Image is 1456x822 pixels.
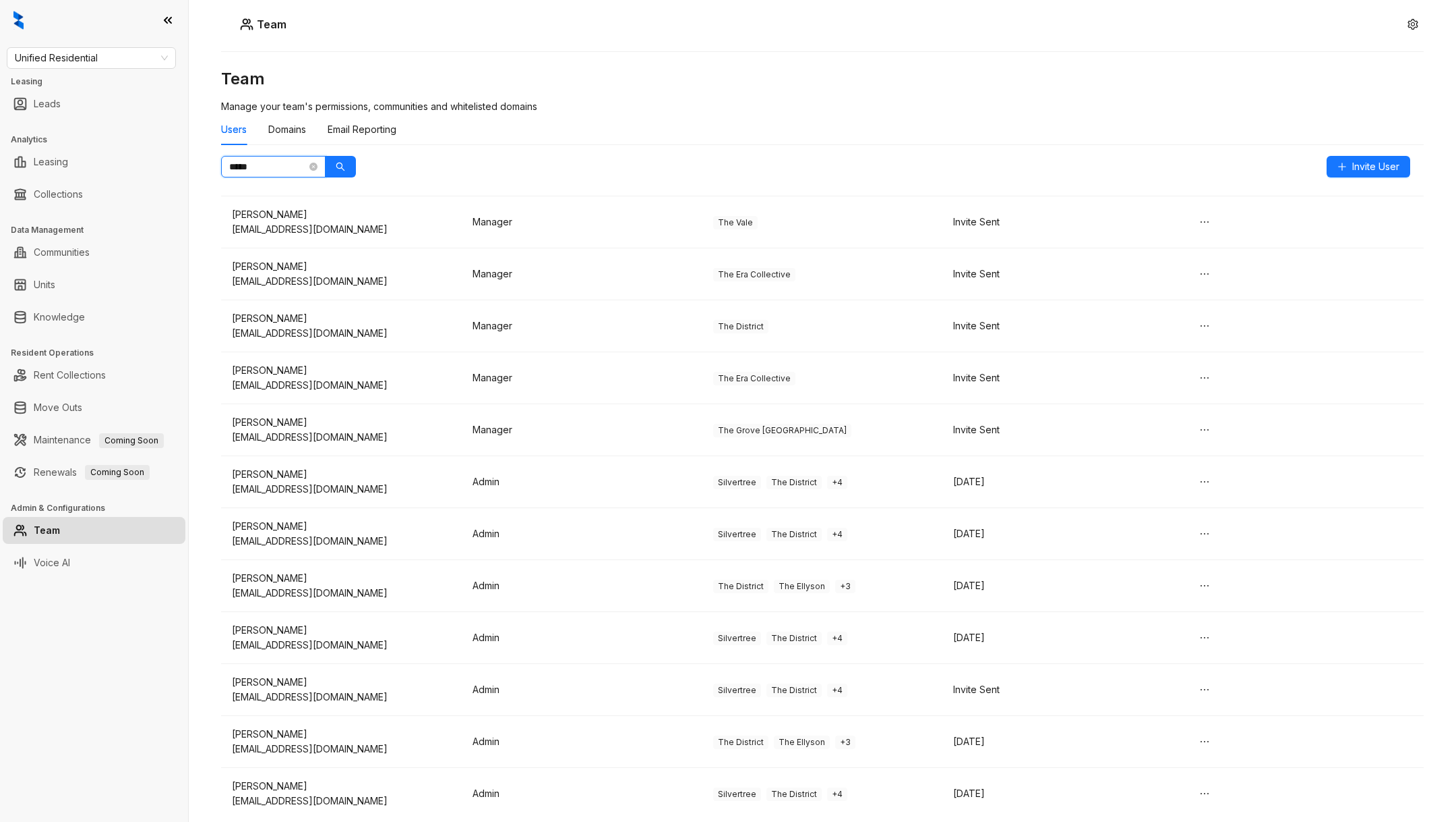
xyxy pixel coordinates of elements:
span: Silvertree [713,684,761,697]
li: Units [3,271,185,298]
span: Silvertree [713,632,761,645]
div: [EMAIL_ADDRESS][DOMAIN_NAME] [232,586,451,601]
div: [DATE] [953,734,1172,749]
span: Unified Residential [15,48,168,68]
h3: Leasing [11,76,188,88]
span: ellipsis [1199,580,1210,591]
img: Users [240,18,253,31]
button: Invite User [1327,156,1410,177]
li: Communities [3,239,185,266]
a: Knowledge [34,304,85,331]
a: Rent Collections [34,362,106,389]
div: Users [221,122,247,137]
li: Collections [3,181,185,208]
td: Manager [462,300,702,352]
div: [EMAIL_ADDRESS][DOMAIN_NAME] [232,534,451,549]
span: + 4 [827,684,847,697]
span: The Ellyson [774,580,830,593]
span: ellipsis [1199,321,1210,331]
div: Invite Sent [953,371,1172,385]
td: Manager [462,248,702,300]
span: + 4 [827,476,847,489]
span: The District [713,320,768,333]
td: Admin [462,508,702,560]
span: Invite User [1352,159,1399,174]
div: Email Reporting [328,122,396,137]
div: [PERSON_NAME] [232,571,451,586]
div: [PERSON_NAME] [232,675,451,690]
span: Coming Soon [99,433,164,448]
div: [PERSON_NAME] [232,415,451,430]
span: Coming Soon [85,465,150,480]
h3: Admin & Configurations [11,502,188,514]
div: [EMAIL_ADDRESS][DOMAIN_NAME] [232,222,451,237]
div: Invite Sent [953,215,1172,229]
div: [DATE] [953,786,1172,801]
li: Team [3,517,185,544]
img: logo [13,11,24,30]
li: Knowledge [3,304,185,331]
div: Invite Sent [953,682,1172,697]
span: close-circle [309,163,317,171]
div: [PERSON_NAME] [232,259,451,274]
div: [PERSON_NAME] [232,519,451,534]
a: Leasing [34,148,68,175]
div: [PERSON_NAME] [232,467,451,482]
span: + 4 [827,528,847,541]
span: ellipsis [1199,373,1210,383]
span: The District [766,528,822,541]
span: ellipsis [1199,424,1210,435]
div: [PERSON_NAME] [232,727,451,742]
div: Domains [268,122,306,137]
h5: Team [253,16,286,32]
div: [EMAIL_ADDRESS][DOMAIN_NAME] [232,482,451,497]
span: The Era Collective [713,372,795,385]
div: Invite Sent [953,319,1172,333]
a: Team [34,517,60,544]
div: [PERSON_NAME] [232,311,451,326]
td: Admin [462,716,702,768]
li: Leasing [3,148,185,175]
h3: Resident Operations [11,347,188,359]
div: [PERSON_NAME] [232,363,451,378]
span: The District [766,476,822,489]
span: plus [1337,162,1347,171]
a: Units [34,271,55,298]
span: ellipsis [1199,217,1210,227]
span: + 4 [827,632,847,645]
li: Rent Collections [3,362,185,389]
span: The District [766,788,822,801]
span: setting [1407,19,1418,30]
div: [EMAIL_ADDRESS][DOMAIN_NAME] [232,274,451,289]
li: Leads [3,90,185,117]
td: Manager [462,196,702,248]
td: Admin [462,664,702,716]
span: + 3 [835,580,855,593]
span: + 3 [835,736,855,749]
span: ellipsis [1199,476,1210,487]
span: search [336,162,345,171]
span: ellipsis [1199,684,1210,695]
span: The Grove [GEOGRAPHIC_DATA] [713,424,851,437]
li: Renewals [3,459,185,486]
div: [PERSON_NAME] [232,779,451,794]
span: The District [766,684,822,697]
div: [EMAIL_ADDRESS][DOMAIN_NAME] [232,638,451,653]
div: [PERSON_NAME] [232,207,451,222]
td: Manager [462,352,702,404]
h3: Data Management [11,224,188,236]
span: ellipsis [1199,788,1210,799]
div: [EMAIL_ADDRESS][DOMAIN_NAME] [232,794,451,809]
li: Voice AI [3,549,185,576]
div: [EMAIL_ADDRESS][DOMAIN_NAME] [232,430,451,445]
span: The Era Collective [713,268,795,281]
li: Move Outs [3,394,185,421]
td: Admin [462,560,702,612]
div: [DATE] [953,526,1172,541]
h3: Team [221,68,1424,90]
td: Admin [462,456,702,508]
div: Invite Sent [953,267,1172,281]
span: + 4 [827,788,847,801]
li: Maintenance [3,427,185,454]
span: The Vale [713,216,758,229]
